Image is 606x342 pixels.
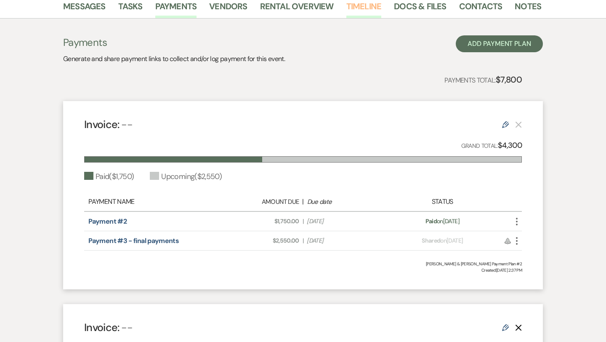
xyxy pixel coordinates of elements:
span: $2,550.00 [222,236,299,245]
div: Paid ( $1,750 ) [84,171,134,182]
div: | [217,197,389,207]
strong: $4,300 [498,140,522,150]
a: Payment #3 - final payments [88,236,179,245]
span: | [303,217,303,226]
h4: Invoice: [84,117,133,132]
div: [PERSON_NAME] & [PERSON_NAME] Payment Plan #2 [84,261,522,267]
div: Status [389,197,496,207]
span: [DATE] [307,236,384,245]
button: This payment plan cannot be deleted because it contains links that have been paid through Weven’s... [515,121,522,128]
span: -- [121,118,133,131]
span: Shared [422,237,440,244]
strong: $7,800 [496,74,522,85]
div: Amount Due [221,197,299,207]
div: Upcoming ( $2,550 ) [150,171,222,182]
span: [DATE] [307,217,384,226]
div: on [DATE] [389,217,496,226]
div: on [DATE] [389,236,496,245]
div: Payment Name [88,197,217,207]
span: Created: [DATE] 2:37 PM [84,267,522,273]
p: Payments Total: [444,73,522,86]
span: -- [121,321,133,334]
p: Generate and share payment links to collect and/or log payment for this event. [63,53,285,64]
button: Add Payment Plan [456,35,543,52]
p: Grand Total: [461,139,522,152]
h3: Payments [63,35,285,50]
span: | [303,236,303,245]
div: Due date [307,197,385,207]
span: Paid [425,217,437,225]
h4: Invoice: [84,320,133,335]
span: $1,750.00 [222,217,299,226]
a: Payment #2 [88,217,127,226]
